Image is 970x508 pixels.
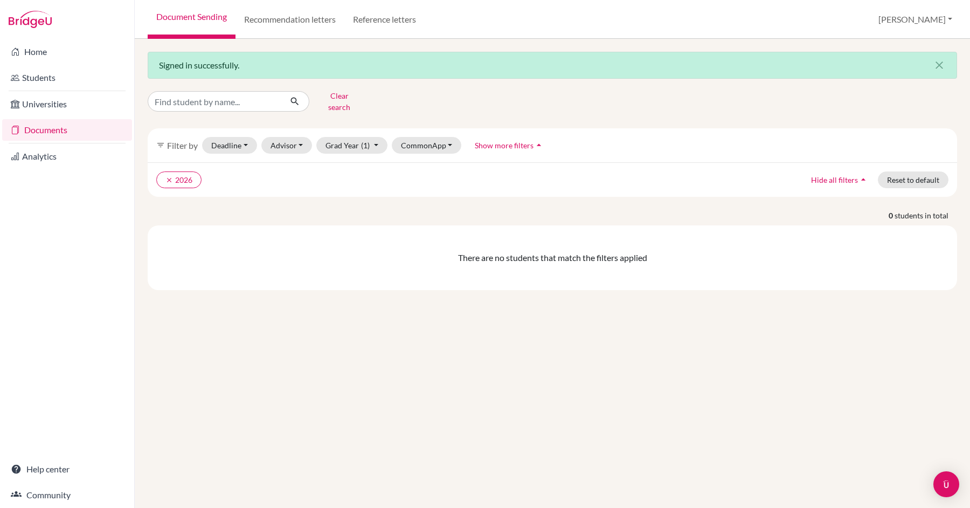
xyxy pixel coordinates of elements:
[922,52,957,78] button: Close
[2,93,132,115] a: Universities
[933,471,959,497] div: Open Intercom Messenger
[2,41,132,63] a: Home
[165,176,173,184] i: clear
[361,141,370,150] span: (1)
[392,137,462,154] button: CommonApp
[2,484,132,506] a: Community
[261,137,313,154] button: Advisor
[2,119,132,141] a: Documents
[156,141,165,149] i: filter_list
[148,52,957,79] div: Signed in successfully.
[167,140,198,150] span: Filter by
[802,171,878,188] button: Hide all filtersarrow_drop_up
[9,11,52,28] img: Bridge-U
[148,91,281,112] input: Find student by name...
[811,175,858,184] span: Hide all filters
[152,251,953,264] div: There are no students that match the filters applied
[874,9,957,30] button: [PERSON_NAME]
[858,174,869,185] i: arrow_drop_up
[475,141,533,150] span: Show more filters
[309,87,369,115] button: Clear search
[156,171,202,188] button: clear2026
[2,67,132,88] a: Students
[933,59,946,72] i: close
[878,171,948,188] button: Reset to default
[202,137,257,154] button: Deadline
[533,140,544,150] i: arrow_drop_up
[316,137,387,154] button: Grad Year(1)
[2,458,132,480] a: Help center
[895,210,957,221] span: students in total
[889,210,895,221] strong: 0
[2,146,132,167] a: Analytics
[466,137,553,154] button: Show more filtersarrow_drop_up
